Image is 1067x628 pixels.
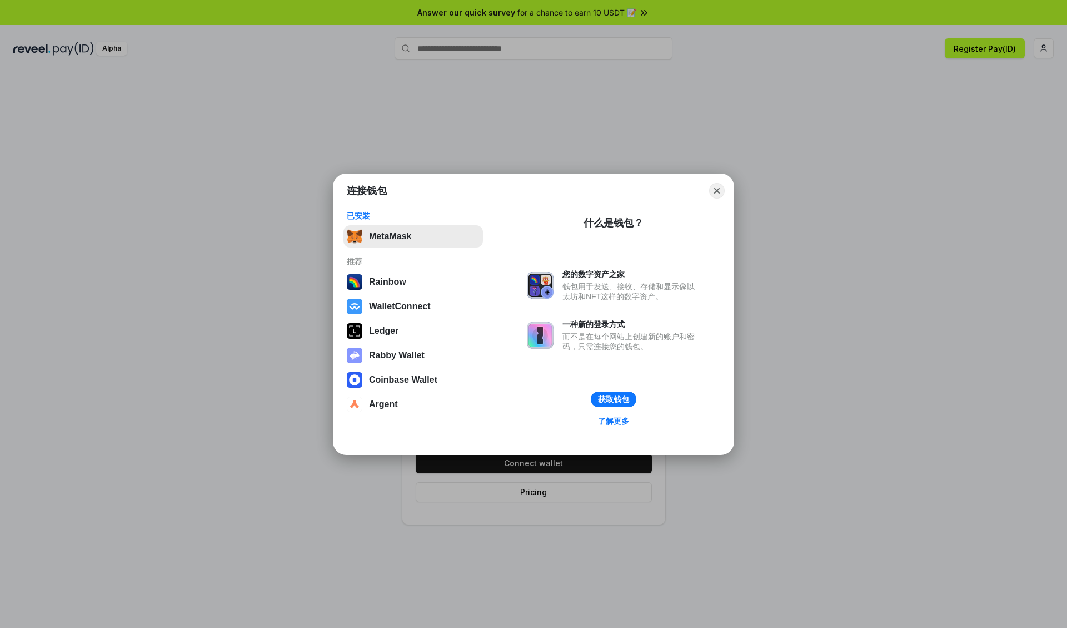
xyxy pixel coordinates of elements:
[598,394,629,404] div: 获取钱包
[347,274,362,290] img: svg+xml,%3Csvg%20width%3D%22120%22%20height%3D%22120%22%20viewBox%3D%220%200%20120%20120%22%20fil...
[347,372,362,388] img: svg+xml,%3Csvg%20width%3D%2228%22%20height%3D%2228%22%20viewBox%3D%220%200%2028%2028%22%20fill%3D...
[562,332,700,352] div: 而不是在每个网站上创建新的账户和密码，只需连接您的钱包。
[527,322,554,349] img: svg+xml,%3Csvg%20xmlns%3D%22http%3A%2F%2Fwww.w3.org%2F2000%2Fsvg%22%20fill%3D%22none%22%20viewBox...
[562,281,700,301] div: 钱包用于发送、接收、存储和显示像以太坊和NFT这样的数字资产。
[369,375,437,385] div: Coinbase Wallet
[343,344,483,367] button: Rabby Wallet
[369,399,398,409] div: Argent
[343,271,483,293] button: Rainbow
[591,392,636,407] button: 获取钱包
[347,397,362,412] img: svg+xml,%3Csvg%20width%3D%2228%22%20height%3D%2228%22%20viewBox%3D%220%200%2028%2028%22%20fill%3D...
[369,231,411,241] div: MetaMask
[562,319,700,329] div: 一种新的登录方式
[369,277,406,287] div: Rainbow
[527,272,554,299] img: svg+xml,%3Csvg%20xmlns%3D%22http%3A%2F%2Fwww.w3.org%2F2000%2Fsvg%22%20fill%3D%22none%22%20viewBox...
[347,184,387,197] h1: 连接钱包
[347,348,362,363] img: svg+xml,%3Csvg%20xmlns%3D%22http%3A%2F%2Fwww.w3.org%2F2000%2Fsvg%22%20fill%3D%22none%22%20viewBox...
[343,393,483,416] button: Argent
[347,229,362,244] img: svg+xml,%3Csvg%20fill%3D%22none%22%20height%3D%2233%22%20viewBox%3D%220%200%2035%2033%22%20width%...
[343,225,483,248] button: MetaMask
[369,326,398,336] div: Ledger
[343,320,483,342] button: Ledger
[369,350,425,360] div: Rabby Wallet
[347,323,362,339] img: svg+xml,%3Csvg%20xmlns%3D%22http%3A%2F%2Fwww.w3.org%2F2000%2Fsvg%22%20width%3D%2228%22%20height%3...
[591,414,636,428] a: 了解更多
[598,416,629,426] div: 了解更多
[347,211,480,221] div: 已安装
[347,299,362,314] img: svg+xml,%3Csvg%20width%3D%2228%22%20height%3D%2228%22%20viewBox%3D%220%200%2028%2028%22%20fill%3D...
[562,269,700,279] div: 您的数字资产之家
[584,216,644,230] div: 什么是钱包？
[343,369,483,391] button: Coinbase Wallet
[369,301,431,311] div: WalletConnect
[347,256,480,266] div: 推荐
[343,295,483,318] button: WalletConnect
[709,183,725,199] button: Close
